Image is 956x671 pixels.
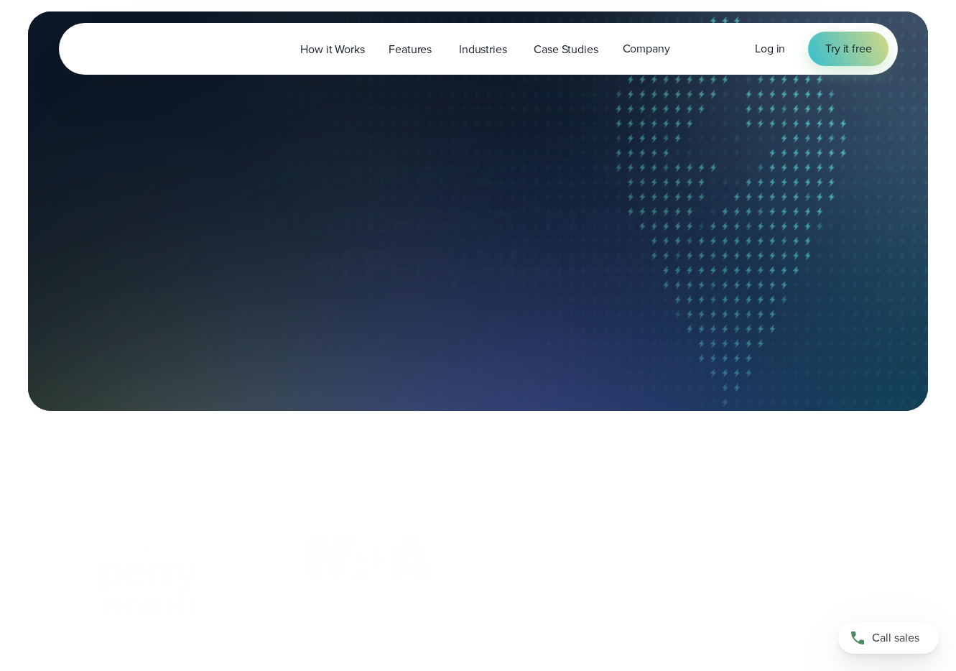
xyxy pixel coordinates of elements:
[838,622,939,654] a: Call sales
[459,41,506,58] span: Industries
[808,32,888,66] a: Try it free
[288,34,376,64] a: How it Works
[872,629,919,647] span: Call sales
[534,41,598,58] span: Case Studies
[389,41,432,58] span: Features
[755,40,785,57] a: Log in
[623,40,670,57] span: Company
[521,34,610,64] a: Case Studies
[825,40,871,57] span: Try it free
[300,41,364,58] span: How it Works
